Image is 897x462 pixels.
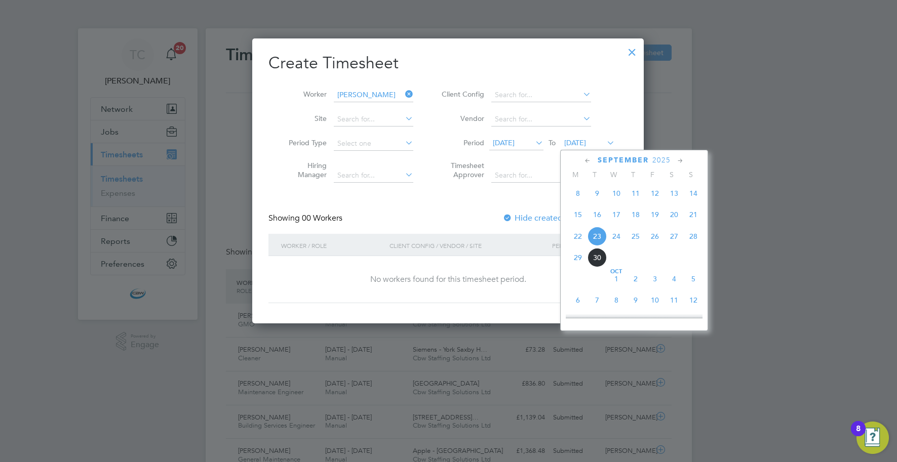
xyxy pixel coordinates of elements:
span: 29 [568,248,588,267]
span: 16 [626,312,645,331]
label: Period [439,138,484,147]
h2: Create Timesheet [268,53,628,74]
div: No workers found for this timesheet period. [279,274,617,285]
span: 19 [684,312,703,331]
span: To [545,136,559,149]
div: Client Config / Vendor / Site [387,234,550,257]
span: 3 [645,269,665,288]
span: 15 [607,312,626,331]
span: 6 [568,290,588,310]
input: Search for... [334,169,413,183]
span: W [604,170,623,179]
span: 24 [607,227,626,246]
input: Search for... [491,169,591,183]
span: 15 [568,205,588,224]
span: S [681,170,700,179]
span: 11 [626,184,645,203]
input: Search for... [491,112,591,127]
span: 14 [588,312,607,331]
span: 5 [684,269,703,288]
span: 19 [645,205,665,224]
div: Period [550,234,617,257]
span: 10 [645,290,665,310]
label: Timesheet Approver [439,161,484,179]
span: 4 [665,269,684,288]
span: 12 [645,184,665,203]
span: 26 [645,227,665,246]
label: Period Type [281,138,327,147]
button: Open Resource Center, 8 new notifications [856,422,889,454]
span: 10 [607,184,626,203]
span: 00 Workers [302,213,342,223]
label: Worker [281,90,327,99]
span: Oct [607,269,626,274]
span: 28 [684,227,703,246]
span: 8 [607,290,626,310]
span: 1 [607,269,626,288]
span: T [623,170,643,179]
span: 25 [626,227,645,246]
span: 8 [568,184,588,203]
span: S [662,170,681,179]
input: Search for... [334,112,413,127]
span: [DATE] [564,138,586,147]
span: 16 [588,205,607,224]
span: 22 [568,227,588,246]
div: Showing [268,213,344,224]
span: [DATE] [493,138,515,147]
span: 18 [626,205,645,224]
span: 21 [684,205,703,224]
span: 30 [588,248,607,267]
span: 2 [626,269,645,288]
span: M [566,170,585,179]
span: 9 [588,184,607,203]
span: 11 [665,290,684,310]
span: 20 [665,205,684,224]
label: Hiring Manager [281,161,327,179]
span: T [585,170,604,179]
span: 27 [665,227,684,246]
span: 23 [588,227,607,246]
span: 18 [665,312,684,331]
span: F [643,170,662,179]
span: 14 [684,184,703,203]
span: September [598,156,649,164]
span: 13 [568,312,588,331]
span: 12 [684,290,703,310]
label: Site [281,114,327,123]
label: Vendor [439,114,484,123]
input: Select one [334,137,413,151]
label: Client Config [439,90,484,99]
input: Search for... [334,88,413,102]
input: Search for... [491,88,591,102]
span: 9 [626,290,645,310]
span: 17 [645,312,665,331]
span: 2025 [652,156,671,164]
span: 17 [607,205,626,224]
label: Hide created timesheets [502,213,605,223]
div: Worker / Role [279,234,387,257]
span: 7 [588,290,607,310]
span: 13 [665,184,684,203]
div: 8 [856,429,861,442]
